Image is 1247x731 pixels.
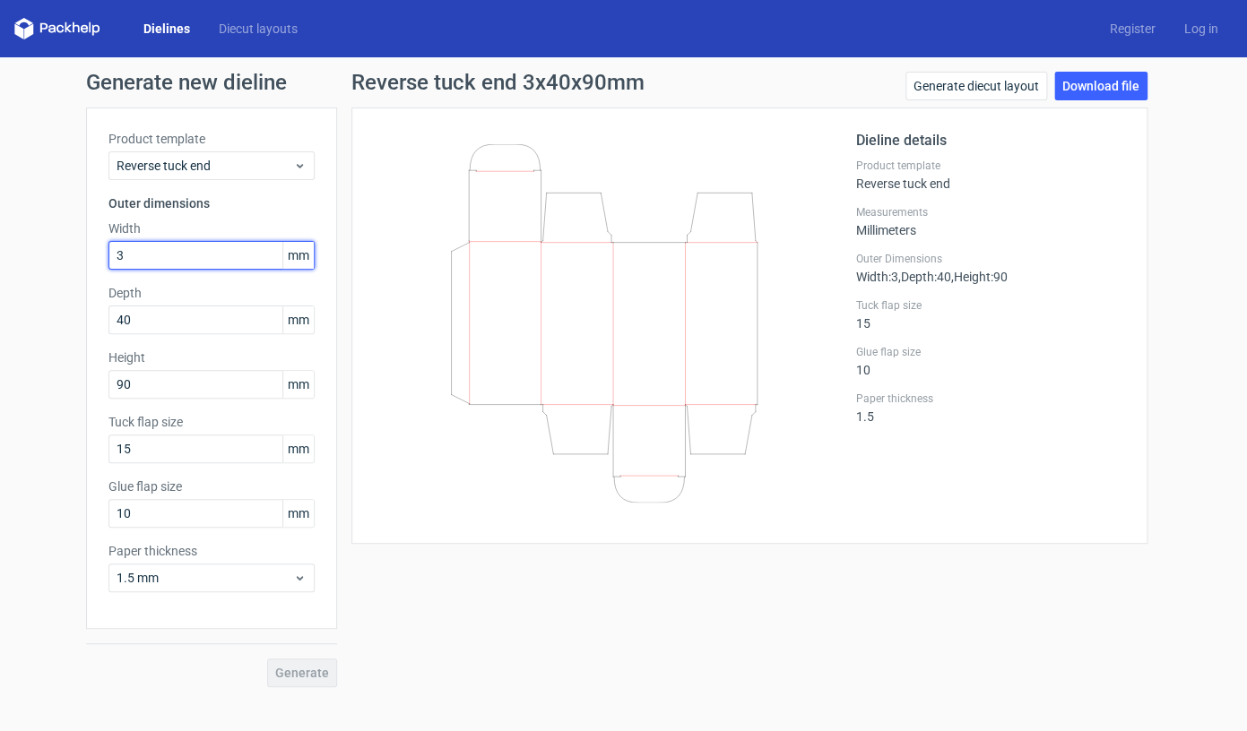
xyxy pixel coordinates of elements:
[108,130,315,148] label: Product template
[856,345,1125,377] div: 10
[856,298,1125,331] div: 15
[1054,72,1147,100] a: Download file
[905,72,1047,100] a: Generate diecut layout
[856,159,1125,173] label: Product template
[856,159,1125,191] div: Reverse tuck end
[282,306,314,333] span: mm
[282,500,314,527] span: mm
[282,371,314,398] span: mm
[108,542,315,560] label: Paper thickness
[951,270,1008,284] span: , Height : 90
[117,569,293,587] span: 1.5 mm
[856,205,1125,237] div: Millimeters
[117,157,293,175] span: Reverse tuck end
[282,435,314,462] span: mm
[108,284,315,302] label: Depth
[856,205,1125,219] label: Measurements
[282,242,314,269] span: mm
[351,72,645,93] h1: Reverse tuck end 3x40x90mm
[856,391,1125,406] label: Paper thickness
[856,270,898,284] span: Width : 3
[856,252,1125,266] label: Outer Dimensions
[204,20,312,38] a: Diecut layouts
[108,413,315,431] label: Tuck flap size
[1095,20,1170,38] a: Register
[129,20,204,38] a: Dielines
[108,194,315,212] h3: Outer dimensions
[898,270,951,284] span: , Depth : 40
[856,298,1125,313] label: Tuck flap size
[108,477,315,495] label: Glue flap size
[108,348,315,366] label: Height
[1170,20,1233,38] a: Log in
[856,391,1125,424] div: 1.5
[856,130,1125,151] h2: Dieline details
[86,72,1162,93] h1: Generate new dieline
[108,219,315,237] label: Width
[856,345,1125,359] label: Glue flap size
